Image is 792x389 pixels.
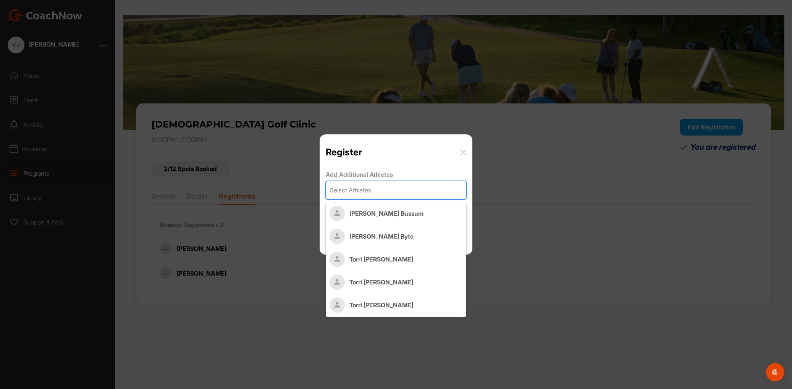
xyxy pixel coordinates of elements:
p: Torri [PERSON_NAME] [349,278,462,286]
img: envelope [460,149,466,155]
p: Torri [PERSON_NAME] [349,255,462,263]
div: Select Athletes [330,186,371,195]
img: Profile picture [330,252,345,267]
p: Register [326,147,362,158]
p: [PERSON_NAME] Byte [349,232,462,240]
div: Open Intercom Messenger [766,363,784,381]
p: Torri [PERSON_NAME] [349,301,462,309]
img: Profile picture [330,274,345,290]
img: Profile picture [330,229,345,244]
img: Profile picture [330,297,345,313]
span: Add Additional Athletes [326,171,393,179]
img: Profile picture [330,206,345,221]
p: [PERSON_NAME] Bussum [349,210,462,217]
